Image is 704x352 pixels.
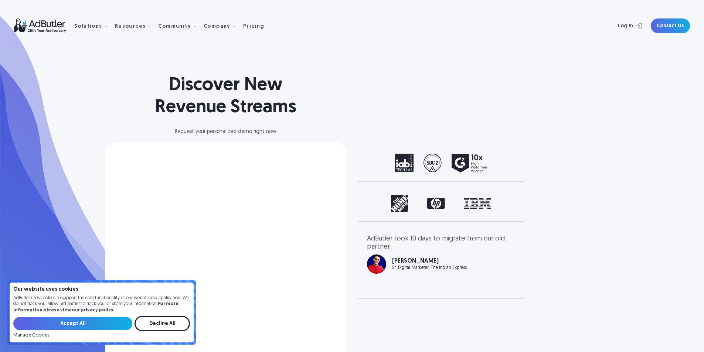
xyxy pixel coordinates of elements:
div: Solutions [74,24,102,29]
div: carousel [367,235,516,290]
div: Pricing [243,24,265,29]
h4: Our website uses cookies [13,287,190,292]
div: 1 of 3 [367,235,516,274]
div: Company [204,14,242,38]
form: Email Form [13,316,190,338]
p: AdButler uses cookies to support the core functionality of our website and application. We do not... [13,295,190,314]
div: next slide [486,154,516,172]
div: [PERSON_NAME] [392,258,467,264]
a: Log In [598,18,646,33]
div: Resources [115,24,146,29]
div: AdButler took 10 days to migrate from our old partner. [367,235,516,251]
div: Request your personalized demo right now. [105,129,346,134]
div: Community [158,24,191,29]
div: Resources [115,14,157,38]
input: Decline All [135,316,190,331]
div: Company [204,24,231,29]
input: Accept All [13,317,132,330]
div: Sr. Digital Marketer, The Indian Express [392,266,467,270]
div: next slide [486,195,516,212]
div: next slide [486,235,516,290]
div: Solutions [74,14,113,38]
div: carousel [367,154,516,172]
a: Contact Us [651,18,690,33]
a: Pricing [243,23,271,29]
a: Manage Cookies [13,333,49,338]
div: 1 of 3 [367,195,516,212]
div: carousel [367,195,516,212]
h1: Discover New Revenue Streams [105,75,346,119]
div: Community [158,14,202,38]
div: 1 of 2 [367,154,516,172]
